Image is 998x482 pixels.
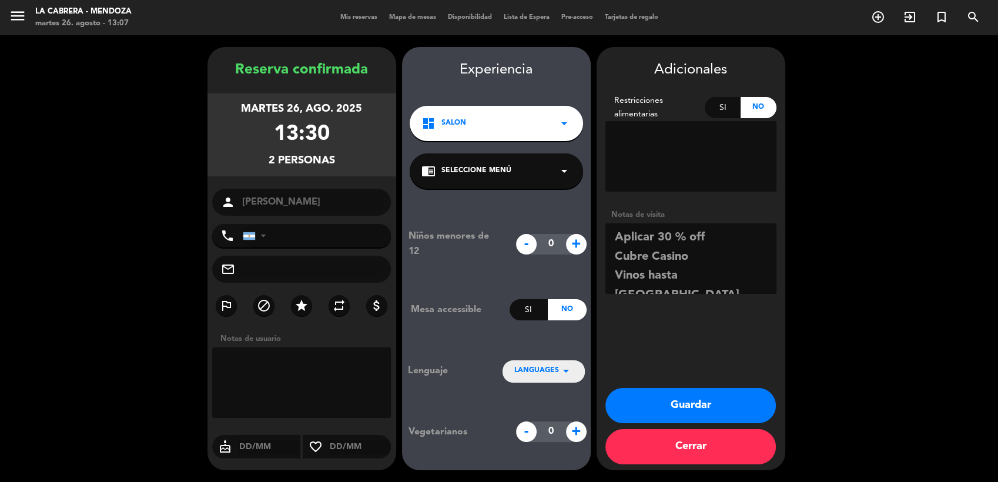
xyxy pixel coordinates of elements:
[329,440,391,454] input: DD/MM
[903,10,917,24] i: exit_to_app
[557,116,571,130] i: arrow_drop_down
[35,6,132,18] div: LA CABRERA - MENDOZA
[605,94,705,121] div: Restricciones alimentarias
[212,440,238,454] i: cake
[935,10,949,24] i: turned_in_not
[966,10,980,24] i: search
[516,234,537,255] span: -
[510,299,548,320] div: Si
[241,101,362,118] div: martes 26, ago. 2025
[294,299,309,313] i: star
[221,262,235,276] i: mail_outline
[402,302,510,317] div: Mesa accessible
[257,299,271,313] i: block
[559,364,573,378] i: arrow_drop_down
[555,14,599,21] span: Pre-acceso
[498,14,555,21] span: Lista de Espera
[9,7,26,29] button: menu
[548,299,586,320] div: No
[238,440,301,454] input: DD/MM
[605,59,776,82] div: Adicionales
[219,299,233,313] i: outlined_flag
[400,424,510,440] div: Vegetarianos
[221,195,235,209] i: person
[566,421,587,442] span: +
[334,14,383,21] span: Mis reservas
[400,229,510,259] div: Niños menores de 12
[705,97,741,118] div: Si
[441,118,466,129] span: SALON
[408,363,483,379] div: Lenguaje
[871,10,885,24] i: add_circle_outline
[605,388,776,423] button: Guardar
[421,164,436,178] i: chrome_reader_mode
[516,421,537,442] span: -
[557,164,571,178] i: arrow_drop_down
[332,299,346,313] i: repeat
[220,229,235,243] i: phone
[9,7,26,25] i: menu
[514,365,559,377] span: LANGUAGES
[215,333,396,345] div: Notas de usuario
[383,14,442,21] span: Mapa de mesas
[402,59,591,82] div: Experiencia
[207,59,396,82] div: Reserva confirmada
[274,118,330,152] div: 13:30
[741,97,776,118] div: No
[605,209,776,221] div: Notas de visita
[243,225,270,247] div: Argentina: +54
[605,429,776,464] button: Cerrar
[442,14,498,21] span: Disponibilidad
[35,18,132,29] div: martes 26. agosto - 13:07
[441,165,511,177] span: Seleccione Menú
[269,152,335,169] div: 2 personas
[566,234,587,255] span: +
[370,299,384,313] i: attach_money
[303,440,329,454] i: favorite_border
[599,14,664,21] span: Tarjetas de regalo
[421,116,436,130] i: dashboard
